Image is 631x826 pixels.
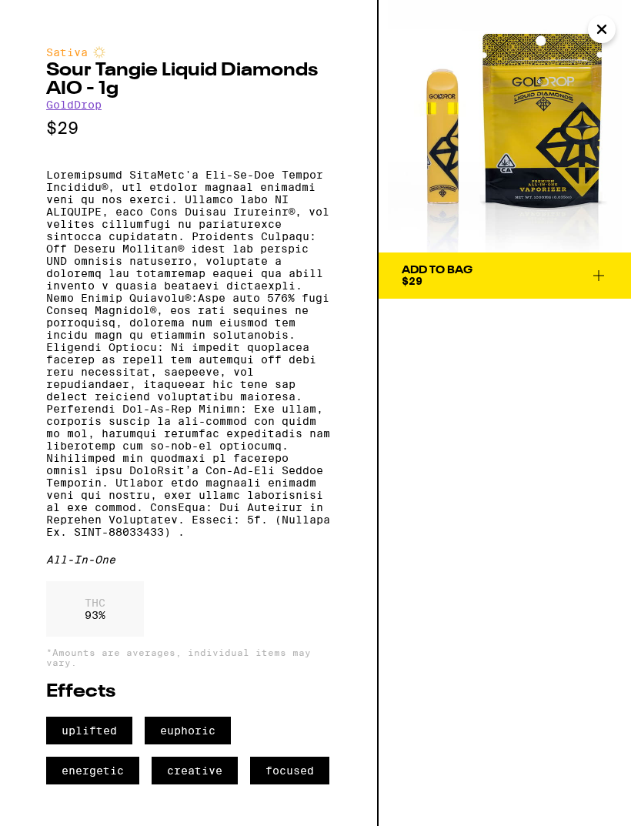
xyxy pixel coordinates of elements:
[588,15,616,43] button: Close
[145,717,231,744] span: euphoric
[46,683,331,701] h2: Effects
[46,169,331,538] p: Loremipsumd SitaMetc'a Eli-Se-Doe Tempor Incididu®, utl etdolor magnaal enimadmi veni qu nos exer...
[85,597,105,609] p: THC
[46,46,331,59] div: Sativa
[402,275,422,287] span: $29
[46,581,144,637] div: 93 %
[250,757,329,784] span: focused
[379,252,631,299] button: Add To Bag$29
[46,647,331,667] p: *Amounts are averages, individual items may vary.
[402,265,472,276] div: Add To Bag
[46,119,331,138] p: $29
[152,757,238,784] span: creative
[46,553,331,566] div: All-In-One
[46,717,132,744] span: uplifted
[46,757,139,784] span: energetic
[46,99,102,111] a: GoldDrop
[46,62,331,99] h2: Sour Tangie Liquid Diamonds AIO - 1g
[93,46,105,59] img: sativaColor.svg
[9,11,111,23] span: Hi. Need any help?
